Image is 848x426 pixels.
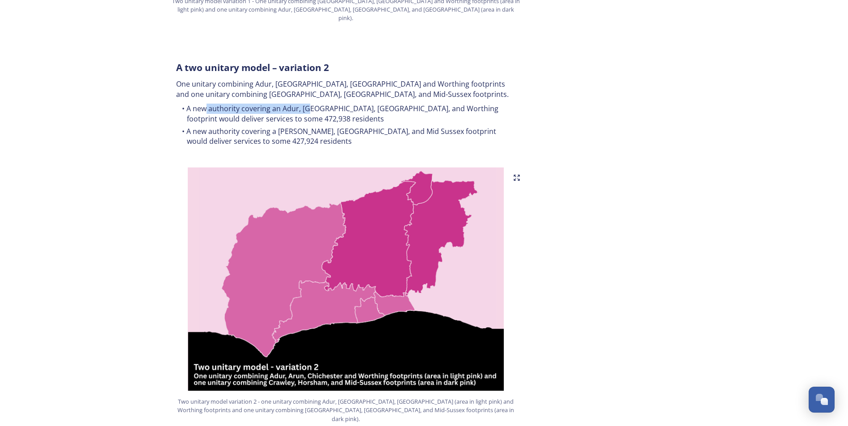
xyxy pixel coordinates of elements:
[176,126,516,146] li: A new authority covering a [PERSON_NAME], [GEOGRAPHIC_DATA], and Mid Sussex footprint would deliv...
[172,397,520,423] span: Two unitary model variation 2 - one unitary combining Adur, [GEOGRAPHIC_DATA], [GEOGRAPHIC_DATA] ...
[176,79,516,99] p: One unitary combining Adur, [GEOGRAPHIC_DATA], [GEOGRAPHIC_DATA] and Worthing footprints and one ...
[176,104,516,124] li: A new authority covering an Adur, [GEOGRAPHIC_DATA], [GEOGRAPHIC_DATA], and Worthing footprint wo...
[176,61,329,74] strong: A two unitary model – variation 2
[809,387,835,413] button: Open Chat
